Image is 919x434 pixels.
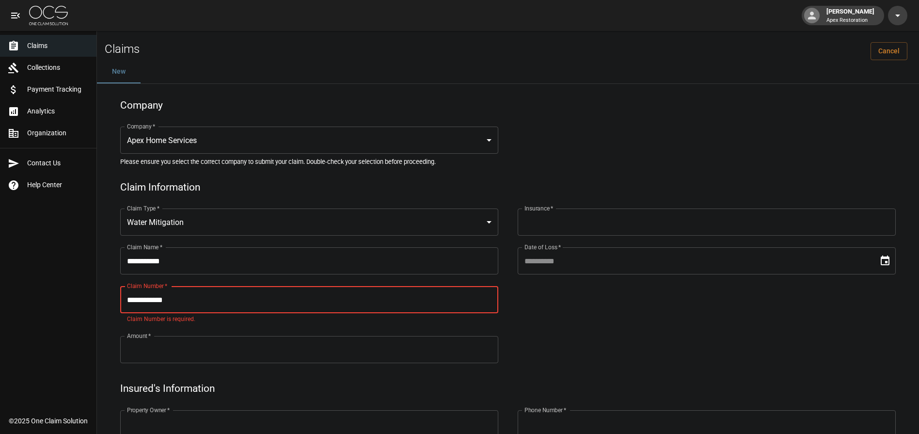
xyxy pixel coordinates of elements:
[9,416,88,426] div: © 2025 One Claim Solution
[97,60,141,83] button: New
[823,7,878,24] div: [PERSON_NAME]
[871,42,907,60] a: Cancel
[524,406,566,414] label: Phone Number
[27,63,89,73] span: Collections
[27,84,89,95] span: Payment Tracking
[29,6,68,25] img: ocs-logo-white-transparent.png
[875,251,895,271] button: Choose date
[120,209,498,236] div: Water Mitigation
[127,122,156,130] label: Company
[127,315,491,324] p: Claim Number is required.
[6,6,25,25] button: open drawer
[27,180,89,190] span: Help Center
[826,16,874,25] p: Apex Restoration
[27,128,89,138] span: Organization
[27,41,89,51] span: Claims
[120,127,498,154] div: Apex Home Services
[97,60,919,83] div: dynamic tabs
[120,158,896,166] h5: Please ensure you select the correct company to submit your claim. Double-check your selection be...
[127,204,159,212] label: Claim Type
[27,106,89,116] span: Analytics
[127,243,162,251] label: Claim Name
[27,158,89,168] span: Contact Us
[105,42,140,56] h2: Claims
[524,243,561,251] label: Date of Loss
[127,406,170,414] label: Property Owner
[127,332,151,340] label: Amount
[127,282,167,290] label: Claim Number
[524,204,553,212] label: Insurance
